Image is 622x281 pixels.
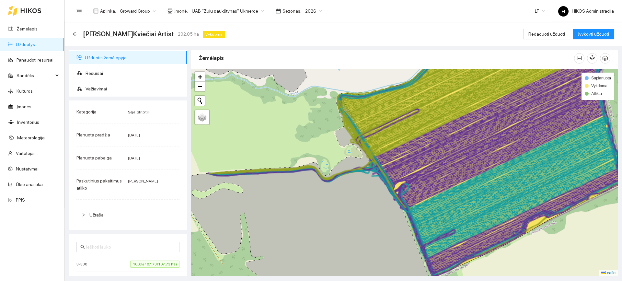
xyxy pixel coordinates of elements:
span: Vykdoma [591,84,607,88]
a: Užduotys [16,42,35,47]
button: Initiate a new search [195,96,205,106]
button: Įvykdyti užduotį [573,29,614,39]
span: Sandėlis [17,69,53,82]
a: Nustatymai [16,166,39,171]
span: Atlikta [591,91,602,96]
span: Užduotis žemėlapyje [85,51,182,64]
span: Paskutinius pakeitimus atliko [76,178,122,191]
span: + [198,73,202,81]
span: Planuota pabaiga [76,155,112,160]
span: 2026 [305,6,322,16]
span: calendar [276,8,281,14]
span: Sėja. Strip till [128,110,150,114]
span: 292.05 ha [178,30,199,38]
span: Užrašai [89,212,105,217]
span: LT [535,6,545,16]
button: Redaguoti užduotį [523,29,570,39]
a: Įmonės [17,104,31,109]
div: Užrašai [76,207,179,222]
a: Meteorologija [17,135,45,140]
a: Panaudoti resursai [17,57,53,63]
a: PPIS [16,197,25,203]
span: [DATE] [128,133,140,137]
input: Ieškoti lauko [86,243,176,251]
span: HIKOS Administracija [558,8,614,14]
a: Leaflet [601,271,616,275]
span: [DATE] [128,156,140,160]
span: shop [167,8,173,14]
span: − [198,82,202,90]
span: layout [93,8,98,14]
a: Redaguoti užduotį [523,31,570,37]
span: 100% (107.73/107.73 ha) [130,261,179,268]
span: Planuota pradžia [76,132,110,137]
span: Įmonė : [174,7,188,15]
span: [PERSON_NAME] [128,179,158,183]
span: Suplanuota [591,76,611,80]
span: Vykdoma [203,31,225,38]
span: Sėja Ž.Kviečiai Artist [83,29,174,39]
span: menu-fold [76,8,82,14]
span: Važiavimai [86,82,182,95]
a: Inventorius [17,120,39,125]
span: search [80,245,85,249]
span: Įvykdyti užduotį [578,30,609,38]
a: Zoom out [195,82,205,91]
button: menu-fold [73,5,86,18]
span: Redaguoti užduotį [528,30,565,38]
span: Aplinka : [100,7,116,15]
span: UAB "Zujų paukštynas" Ukmerge [192,6,264,16]
span: column-width [574,56,584,61]
button: column-width [574,53,584,64]
a: Zoom in [195,72,205,82]
span: Sezonas : [282,7,301,15]
div: Žemėlapis [199,49,574,67]
span: right [82,213,86,217]
span: Resursai [86,67,182,80]
a: Kultūros [17,88,33,94]
a: Ūkio analitika [16,182,43,187]
span: Kategorija [76,109,97,114]
div: Atgal [73,31,78,37]
a: Žemėlapis [17,26,38,31]
a: Layers [195,110,209,124]
span: 3-330 [76,261,90,267]
span: H [562,6,565,17]
span: Groward Group [120,6,156,16]
span: arrow-left [73,31,78,37]
a: Vartotojai [16,151,35,156]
